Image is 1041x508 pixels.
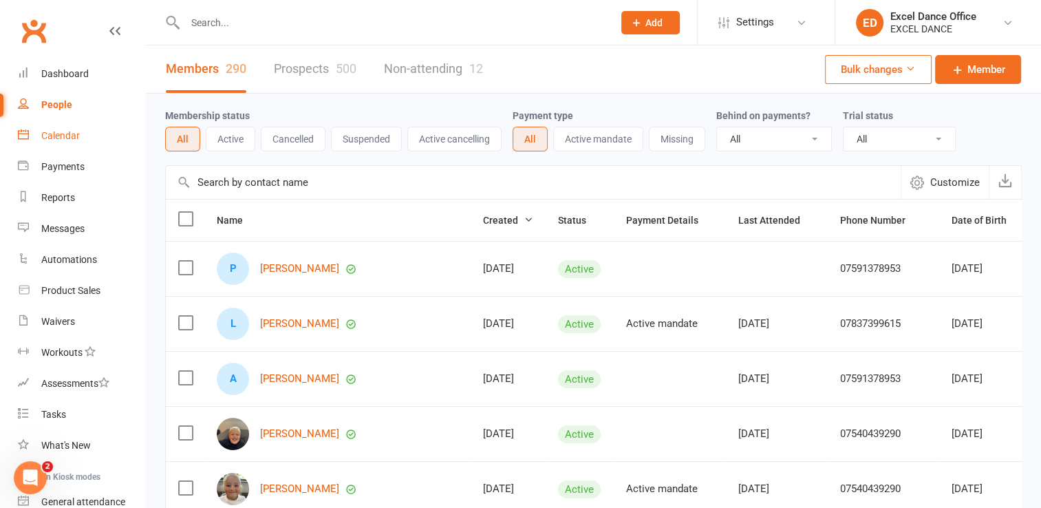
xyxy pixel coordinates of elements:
[738,215,815,226] span: Last Attended
[825,55,932,84] button: Bulk changes
[18,368,145,399] a: Assessments
[626,212,713,229] button: Payment Details
[18,59,145,89] a: Dashboard
[18,337,145,368] a: Workouts
[217,212,258,229] button: Name
[952,318,1022,330] div: [DATE]
[890,10,976,23] div: Excel Dance Office
[649,127,705,151] button: Missing
[736,7,774,38] span: Settings
[738,428,815,440] div: [DATE]
[738,212,815,229] button: Last Attended
[840,318,927,330] div: 07837399615
[483,483,533,495] div: [DATE]
[18,151,145,182] a: Payments
[840,428,927,440] div: 07540439290
[274,45,356,93] a: Prospects500
[738,318,815,330] div: [DATE]
[41,409,66,420] div: Tasks
[41,285,100,296] div: Product Sales
[217,473,249,505] img: Talitha
[621,11,680,34] button: Add
[645,17,663,28] span: Add
[41,254,97,265] div: Automations
[952,263,1022,275] div: [DATE]
[42,461,53,472] span: 2
[166,45,246,93] a: Members290
[41,223,85,234] div: Messages
[558,370,601,388] div: Active
[558,215,601,226] span: Status
[856,9,883,36] div: ED
[930,174,980,191] span: Customize
[17,14,51,48] a: Clubworx
[407,127,502,151] button: Active cancelling
[217,308,249,340] div: Lola
[226,61,246,76] div: 290
[840,373,927,385] div: 07591378953
[165,110,250,121] label: Membership status
[483,215,533,226] span: Created
[843,110,893,121] label: Trial status
[558,315,601,333] div: Active
[14,461,47,494] iframe: Intercom live chat
[18,120,145,151] a: Calendar
[483,428,533,440] div: [DATE]
[41,316,75,327] div: Waivers
[181,13,603,32] input: Search...
[41,440,91,451] div: What's New
[331,127,402,151] button: Suspended
[558,212,601,229] button: Status
[738,483,815,495] div: [DATE]
[41,192,75,203] div: Reports
[260,263,339,275] a: [PERSON_NAME]
[41,99,72,110] div: People
[469,61,483,76] div: 12
[558,425,601,443] div: Active
[558,260,601,278] div: Active
[18,213,145,244] a: Messages
[483,318,533,330] div: [DATE]
[166,166,901,199] input: Search by contact name
[41,161,85,172] div: Payments
[18,244,145,275] a: Automations
[18,182,145,213] a: Reports
[626,318,713,330] div: Active mandate
[217,215,258,226] span: Name
[952,373,1022,385] div: [DATE]
[18,430,145,461] a: What's New
[41,347,83,358] div: Workouts
[384,45,483,93] a: Non-attending12
[483,212,533,229] button: Created
[165,127,200,151] button: All
[18,89,145,120] a: People
[513,110,573,121] label: Payment type
[952,428,1022,440] div: [DATE]
[18,275,145,306] a: Product Sales
[261,127,325,151] button: Cancelled
[626,215,713,226] span: Payment Details
[558,480,601,498] div: Active
[890,23,976,35] div: EXCEL DANCE
[41,68,89,79] div: Dashboard
[217,253,249,285] div: Priya
[336,61,356,76] div: 500
[738,373,815,385] div: [DATE]
[952,215,1022,226] span: Date of Birth
[901,166,989,199] button: Customize
[260,483,339,495] a: [PERSON_NAME]
[840,263,927,275] div: 07591378953
[952,212,1022,229] button: Date of Birth
[260,373,339,385] a: [PERSON_NAME]
[41,378,109,389] div: Assessments
[260,428,339,440] a: [PERSON_NAME]
[626,483,713,495] div: Active mandate
[206,127,255,151] button: Active
[840,215,921,226] span: Phone Number
[840,483,927,495] div: 07540439290
[41,496,125,507] div: General attendance
[18,399,145,430] a: Tasks
[483,373,533,385] div: [DATE]
[513,127,548,151] button: All
[217,418,249,450] img: Lucian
